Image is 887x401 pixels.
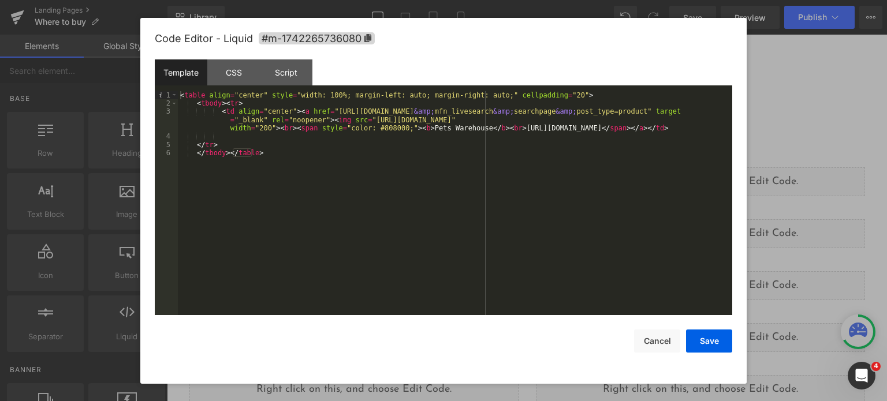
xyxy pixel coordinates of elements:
div: 3 [155,107,178,132]
span: Click to copy [259,32,375,44]
button: Cancel [634,329,680,353]
div: 6 [155,149,178,157]
span: Code Editor - Liquid [155,32,253,44]
div: 4 [155,132,178,140]
div: 5 [155,141,178,149]
button: Save [686,329,732,353]
span: 4 [871,362,881,371]
div: 1 [155,91,178,99]
div: CSS [207,59,260,85]
div: Script [260,59,312,85]
iframe: Intercom live chat [848,362,875,389]
div: Template [155,59,207,85]
div: 2 [155,99,178,107]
